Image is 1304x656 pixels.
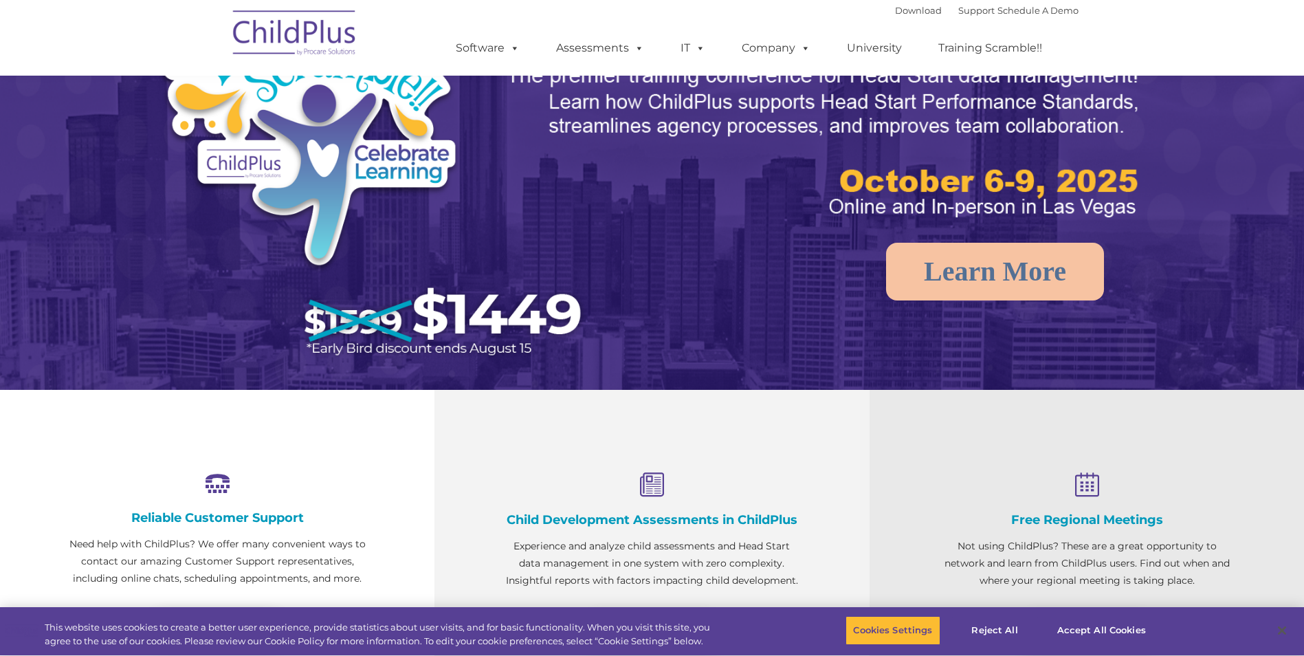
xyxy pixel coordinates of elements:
[925,34,1056,62] a: Training Scramble!!
[1267,615,1297,646] button: Close
[846,616,940,645] button: Cookies Settings
[952,616,1038,645] button: Reject All
[895,5,942,16] a: Download
[503,538,800,589] p: Experience and analyze child assessments and Head Start data management in one system with zero c...
[728,34,824,62] a: Company
[45,621,717,648] div: This website uses cookies to create a better user experience, provide statistics about user visit...
[833,34,916,62] a: University
[997,5,1079,16] a: Schedule A Demo
[938,512,1235,527] h4: Free Regional Meetings
[1050,616,1153,645] button: Accept All Cookies
[503,512,800,527] h4: Child Development Assessments in ChildPlus
[895,5,1079,16] font: |
[69,510,366,525] h4: Reliable Customer Support
[938,538,1235,589] p: Not using ChildPlus? These are a great opportunity to network and learn from ChildPlus users. Fin...
[667,34,719,62] a: IT
[886,243,1104,300] a: Learn More
[442,34,533,62] a: Software
[226,1,364,69] img: ChildPlus by Procare Solutions
[958,5,995,16] a: Support
[69,536,366,587] p: Need help with ChildPlus? We offer many convenient ways to contact our amazing Customer Support r...
[542,34,658,62] a: Assessments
